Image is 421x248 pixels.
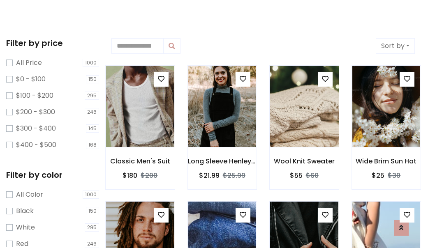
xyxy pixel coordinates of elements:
[270,157,339,165] h6: Wool Knit Sweater
[16,58,42,68] label: All Price
[16,74,46,84] label: $0 - $100
[86,207,99,215] span: 150
[376,38,415,54] button: Sort by
[16,124,56,133] label: $300 - $400
[188,157,257,165] h6: Long Sleeve Henley T-Shirt
[16,190,43,200] label: All Color
[85,240,99,248] span: 246
[16,91,53,101] label: $100 - $200
[290,172,303,179] h6: $55
[86,124,99,133] span: 145
[352,157,421,165] h6: Wide Brim Sun Hat
[199,172,220,179] h6: $21.99
[16,140,56,150] label: $400 - $500
[16,223,35,232] label: White
[83,59,99,67] span: 1000
[123,172,137,179] h6: $180
[388,171,400,180] del: $30
[6,38,99,48] h5: Filter by price
[16,107,55,117] label: $200 - $300
[141,171,157,180] del: $200
[306,171,319,180] del: $60
[85,108,99,116] span: 246
[6,170,99,180] h5: Filter by color
[372,172,384,179] h6: $25
[86,141,99,149] span: 168
[85,92,99,100] span: 295
[106,157,175,165] h6: Classic Men's Suit
[16,206,34,216] label: Black
[85,223,99,232] span: 295
[223,171,245,180] del: $25.99
[83,191,99,199] span: 1000
[86,75,99,83] span: 150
